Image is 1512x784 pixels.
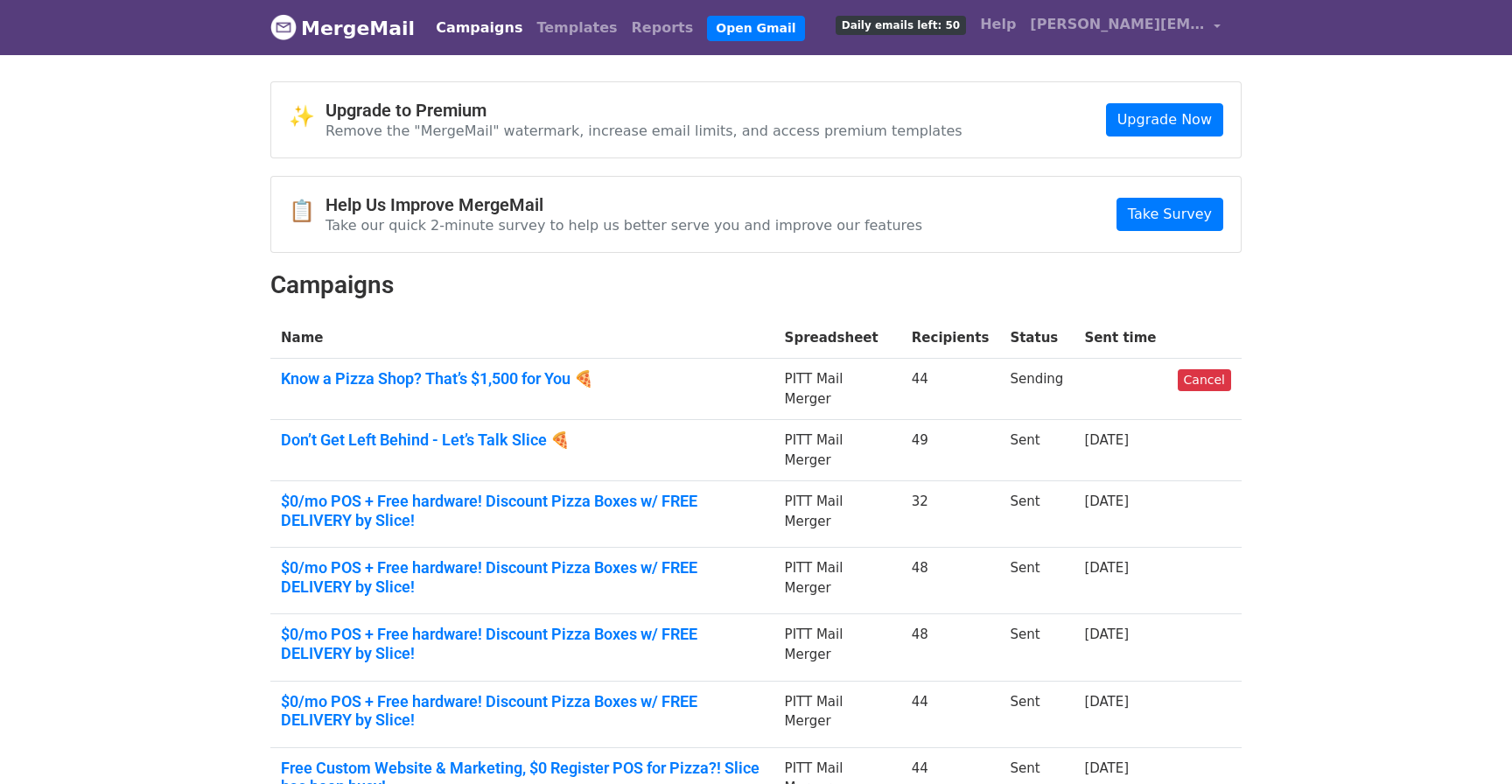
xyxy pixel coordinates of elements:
[1074,318,1166,359] th: Sent time
[1084,760,1129,776] a: [DATE]
[529,10,624,45] a: Templates
[774,359,901,420] td: PITT Mail Merger
[999,359,1074,420] td: Sending
[774,614,901,681] td: PITT Mail Merger
[281,492,764,529] a: $0/mo POS + Free hardware! Discount Pizza Boxes w/ FREE DELIVERY by Slice!
[999,548,1074,614] td: Sent
[999,481,1074,548] td: Sent
[999,681,1074,747] td: Sent
[270,270,1242,300] h2: Campaigns
[325,122,962,140] p: Remove the "MergeMail" watermark, increase email limits, and access premium templates
[901,614,1000,681] td: 48
[1178,369,1231,391] a: Cancel
[281,625,764,662] a: $0/mo POS + Free hardware! Discount Pizza Boxes w/ FREE DELIVERY by Slice!
[774,681,901,747] td: PITT Mail Merger
[429,10,529,45] a: Campaigns
[1106,103,1223,136] a: Upgrade Now
[999,318,1074,359] th: Status
[1084,493,1129,509] a: [DATE]
[1030,14,1205,35] span: [PERSON_NAME][EMAIL_ADDRESS][PERSON_NAME][DOMAIN_NAME]
[973,7,1023,42] a: Help
[281,558,764,596] a: $0/mo POS + Free hardware! Discount Pizza Boxes w/ FREE DELIVERY by Slice!
[901,420,1000,481] td: 49
[774,318,901,359] th: Spreadsheet
[281,692,764,730] a: $0/mo POS + Free hardware! Discount Pizza Boxes w/ FREE DELIVERY by Slice!
[281,369,764,388] a: Know a Pizza Shop? That’s $1,500 for You 🍕
[270,10,415,46] a: MergeMail
[1084,560,1129,576] a: [DATE]
[625,10,701,45] a: Reports
[707,16,804,41] a: Open Gmail
[281,430,764,450] a: Don’t Get Left Behind - Let’s Talk Slice 🍕
[325,194,922,215] h4: Help Us Improve MergeMail
[325,100,962,121] h4: Upgrade to Premium
[325,216,922,234] p: Take our quick 2-minute survey to help us better serve you and improve our features
[774,420,901,481] td: PITT Mail Merger
[289,199,325,224] span: 📋
[774,548,901,614] td: PITT Mail Merger
[1084,626,1129,642] a: [DATE]
[999,614,1074,681] td: Sent
[1084,432,1129,448] a: [DATE]
[774,481,901,548] td: PITT Mail Merger
[1116,198,1223,231] a: Take Survey
[901,548,1000,614] td: 48
[836,16,966,35] span: Daily emails left: 50
[901,481,1000,548] td: 32
[901,681,1000,747] td: 44
[270,318,774,359] th: Name
[1023,7,1228,48] a: [PERSON_NAME][EMAIL_ADDRESS][PERSON_NAME][DOMAIN_NAME]
[289,104,325,129] span: ✨
[270,14,297,40] img: MergeMail logo
[829,7,973,42] a: Daily emails left: 50
[999,420,1074,481] td: Sent
[901,318,1000,359] th: Recipients
[901,359,1000,420] td: 44
[1084,694,1129,710] a: [DATE]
